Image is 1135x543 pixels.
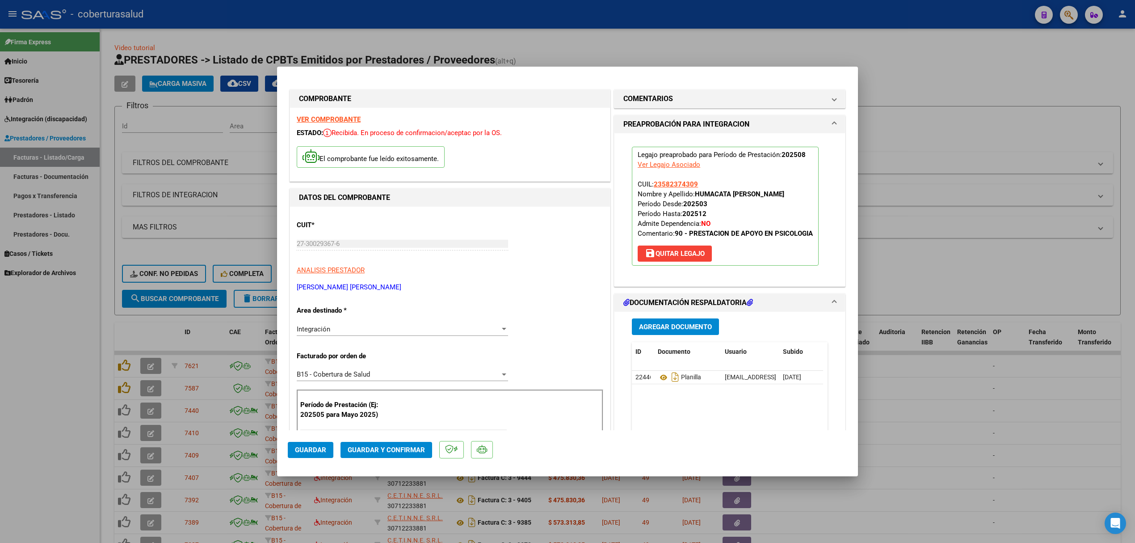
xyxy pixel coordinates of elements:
[721,342,779,361] datatable-header-cell: Usuario
[1105,513,1126,534] div: Open Intercom Messenger
[675,229,813,238] strong: 90 - PRESTACION DE APOYO EN PSICOLOGIA
[635,373,653,381] span: 22446
[348,446,425,454] span: Guardar y Confirmar
[638,246,712,262] button: Quitar Legajo
[779,342,824,361] datatable-header-cell: Subido
[638,229,813,238] span: Comentario:
[635,348,641,355] span: ID
[701,220,710,228] strong: NO
[299,94,351,103] strong: COMPROBANTE
[614,294,845,312] mat-expansion-panel-header: DOCUMENTACIÓN RESPALDATORIA
[297,325,330,333] span: Integración
[623,297,753,308] h1: DOCUMENTACIÓN RESPALDATORIA
[645,248,656,259] mat-icon: save
[295,446,326,454] span: Guardar
[782,151,806,159] strong: 202508
[297,115,361,123] a: VER COMPROBANTE
[658,348,690,355] span: Documento
[654,180,698,188] span: 23582374309
[638,160,700,170] div: Ver Legajo Asociado
[297,266,365,274] span: ANALISIS PRESTADOR
[340,442,432,458] button: Guardar y Confirmar
[669,370,681,384] i: Descargar documento
[783,373,801,381] span: [DATE]
[783,348,803,355] span: Subido
[654,342,721,361] datatable-header-cell: Documento
[288,442,333,458] button: Guardar
[645,250,705,258] span: Quitar Legajo
[632,342,654,361] datatable-header-cell: ID
[614,133,845,286] div: PREAPROBACIÓN PARA INTEGRACION
[638,180,813,238] span: CUIL: Nombre y Apellido: Período Desde: Período Hasta: Admite Dependencia:
[658,374,701,381] span: Planilla
[639,323,712,331] span: Agregar Documento
[725,348,747,355] span: Usuario
[300,400,390,420] p: Período de Prestación (Ej: 202505 para Mayo 2025)
[623,119,749,130] h1: PREAPROBACIÓN PARA INTEGRACION
[297,305,389,316] p: Area destinado *
[623,93,673,104] h1: COMENTARIOS
[695,190,784,198] strong: HUMACATA [PERSON_NAME]
[297,220,389,230] p: CUIT
[682,210,706,218] strong: 202512
[632,318,719,335] button: Agregar Documento
[614,312,845,497] div: DOCUMENTACIÓN RESPALDATORIA
[297,146,445,168] p: El comprobante fue leído exitosamente.
[614,90,845,108] mat-expansion-panel-header: COMENTARIOS
[683,200,707,208] strong: 202503
[299,193,390,202] strong: DATOS DEL COMPROBANTE
[297,129,323,137] span: ESTADO:
[614,115,845,133] mat-expansion-panel-header: PREAPROBACIÓN PARA INTEGRACION
[297,351,389,361] p: Facturado por orden de
[297,282,603,293] p: [PERSON_NAME] [PERSON_NAME]
[297,370,370,378] span: B15 - Cobertura de Salud
[323,129,502,137] span: Recibida. En proceso de confirmacion/aceptac por la OS.
[725,373,876,381] span: [EMAIL_ADDRESS][DOMAIN_NAME] - [PERSON_NAME]
[632,147,819,266] p: Legajo preaprobado para Período de Prestación:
